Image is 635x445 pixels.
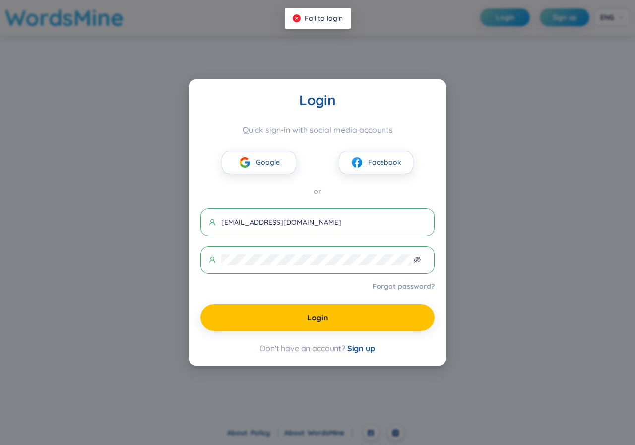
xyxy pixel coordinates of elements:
[200,185,435,197] div: or
[239,156,251,169] img: google
[293,14,301,22] span: close-circle
[200,91,435,109] div: Login
[305,14,343,23] span: Fail to login
[209,256,216,263] span: user
[373,281,435,291] a: Forgot password?
[200,125,435,135] div: Quick sign-in with social media accounts
[351,156,363,169] img: facebook
[222,151,296,174] button: googleGoogle
[256,157,280,168] span: Google
[209,219,216,226] span: user
[347,343,375,353] span: Sign up
[221,217,426,228] input: Username or Email
[200,304,435,331] button: Login
[414,256,421,263] span: eye-invisible
[200,343,435,354] div: Don't have an account?
[339,151,413,174] button: facebookFacebook
[368,157,401,168] span: Facebook
[307,312,328,323] span: Login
